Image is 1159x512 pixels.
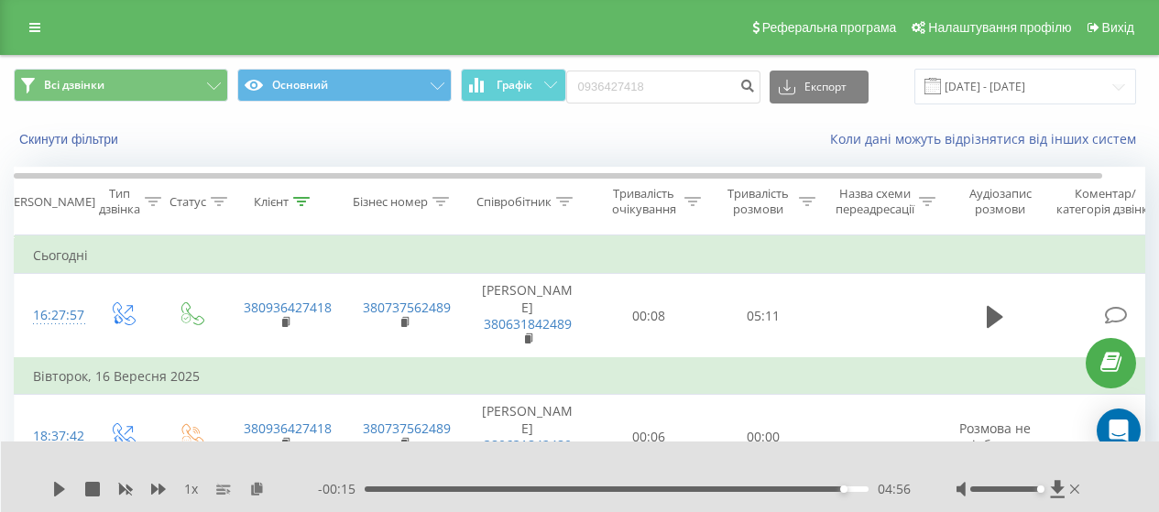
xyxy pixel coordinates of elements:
button: Всі дзвінки [14,69,228,102]
input: Пошук за номером [566,71,760,103]
div: Open Intercom Messenger [1097,409,1141,452]
span: Налаштування профілю [928,20,1071,35]
div: Назва схеми переадресації [836,186,914,217]
span: Вихід [1102,20,1134,35]
span: 04:56 [878,480,911,498]
div: Клієнт [254,194,289,210]
button: Скинути фільтри [14,131,127,147]
a: 380631842489 [484,436,572,453]
div: Співробітник [476,194,552,210]
div: Accessibility label [840,485,847,493]
div: 16:27:57 [33,298,70,333]
button: Експорт [770,71,869,103]
td: 00:06 [592,395,706,479]
td: 00:00 [706,395,821,479]
div: Бізнес номер [353,194,428,210]
a: 380936427418 [244,419,332,437]
td: [PERSON_NAME] [464,274,592,358]
a: 380631842489 [484,315,572,332]
div: [PERSON_NAME] [3,194,95,210]
span: Реферальна програма [762,20,897,35]
div: Accessibility label [1037,485,1044,493]
div: Коментар/категорія дзвінка [1052,186,1159,217]
td: 05:11 [706,274,821,358]
a: 380936427418 [244,299,332,316]
span: - 00:15 [318,480,365,498]
div: Аудіозапис розмови [956,186,1044,217]
div: Статус [169,194,206,210]
span: Графік [497,79,532,92]
div: Тривалість розмови [722,186,794,217]
td: [PERSON_NAME] [464,395,592,479]
span: Розмова не відбулась [959,419,1031,453]
div: 18:37:42 [33,419,70,454]
a: 380737562489 [363,299,451,316]
span: Всі дзвінки [44,78,104,93]
button: Графік [461,69,566,102]
button: Основний [237,69,452,102]
a: 380737562489 [363,419,451,437]
div: Тип дзвінка [99,186,140,217]
td: 00:08 [592,274,706,358]
div: Тривалість очікування [607,186,680,217]
a: Коли дані можуть відрізнятися вiд інших систем [830,130,1145,147]
span: 1 x [184,480,198,498]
